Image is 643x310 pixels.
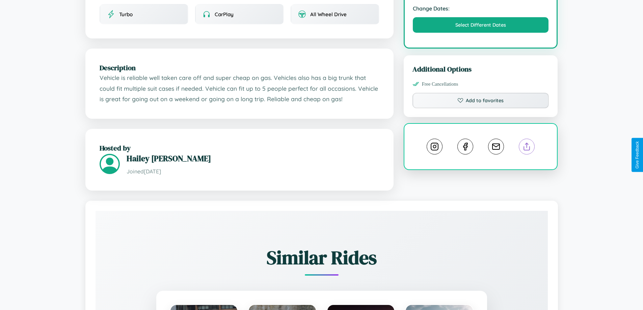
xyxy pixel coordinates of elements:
[127,153,379,164] h3: Hailey [PERSON_NAME]
[127,167,379,176] p: Joined [DATE]
[119,11,133,18] span: Turbo
[100,63,379,73] h2: Description
[100,73,379,105] p: Vehicle is reliable well taken care off and super cheap on gas. Vehicles also has a big trunk tha...
[119,245,524,271] h2: Similar Rides
[413,17,549,33] button: Select Different Dates
[422,81,458,87] span: Free Cancellations
[310,11,347,18] span: All Wheel Drive
[413,5,549,12] strong: Change Dates:
[215,11,234,18] span: CarPlay
[100,143,379,153] h2: Hosted by
[635,141,640,169] div: Give Feedback
[412,64,549,74] h3: Additional Options
[412,93,549,108] button: Add to favorites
